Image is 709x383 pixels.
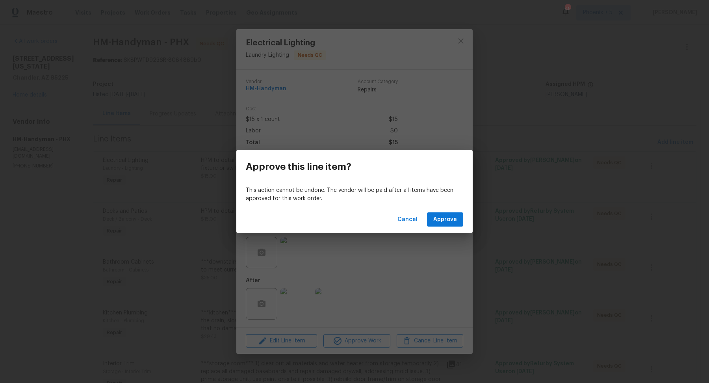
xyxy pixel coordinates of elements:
[397,215,418,225] span: Cancel
[246,186,463,203] p: This action cannot be undone. The vendor will be paid after all items have been approved for this...
[433,215,457,225] span: Approve
[246,161,351,172] h3: Approve this line item?
[427,212,463,227] button: Approve
[394,212,421,227] button: Cancel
